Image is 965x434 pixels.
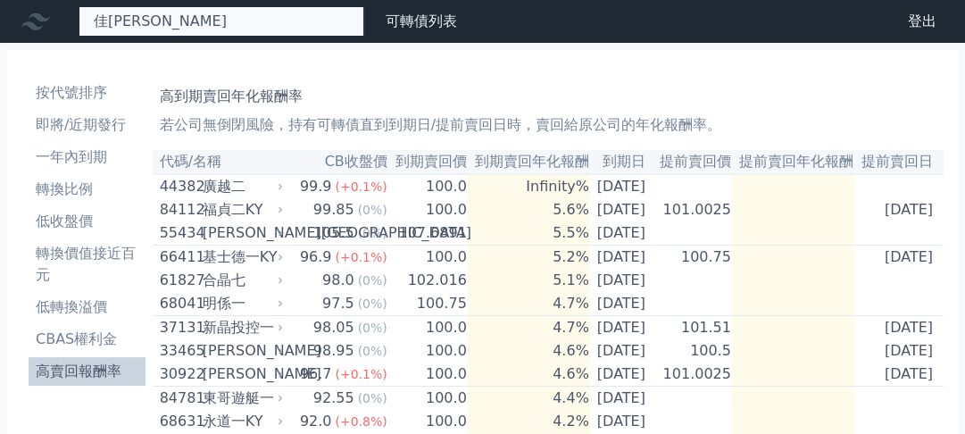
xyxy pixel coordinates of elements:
td: [DATE] [590,198,653,221]
span: (+0.1%) [335,179,387,194]
th: 到期賣回價 [388,150,468,174]
div: 永道一KY [203,411,279,432]
p: 若公司無倒閉風險，持有可轉債直到到期日/提前賣回日時，賣回給原公司的年化報酬率。 [160,114,936,136]
td: 100.0 [388,387,468,411]
td: 5.6% [468,198,590,221]
td: 100.0 [388,198,468,221]
div: 37131 [160,317,198,338]
div: 55434 [160,222,198,244]
td: 100.0 [388,316,468,340]
td: [DATE] [590,174,653,198]
th: 代碼/名稱 [153,150,287,174]
td: [DATE] [854,316,940,340]
div: 92.55 [310,388,358,409]
a: 轉換比例 [29,175,146,204]
a: 即將/近期發行 [29,111,146,139]
td: [DATE] [590,410,653,433]
td: 4.6% [468,363,590,387]
td: [DATE] [590,246,653,270]
th: CB收盤價 [287,150,388,174]
td: [DATE] [854,363,940,387]
div: 84112 [160,199,198,221]
div: 新晶投控一 [203,317,279,338]
div: 33465 [160,340,198,362]
a: 一年內到期 [29,143,146,171]
div: 84781 [160,388,198,409]
span: (0%) [358,344,387,358]
div: 98.05 [310,317,358,338]
a: CBAS權利金 [29,325,146,354]
td: 5.1% [468,269,590,292]
span: (+0.8%) [335,414,387,429]
th: 到期賣回年化報酬 [468,150,590,174]
td: 4.6% [468,339,590,363]
li: 轉換價值接近百元 [29,243,146,286]
td: [DATE] [590,221,653,246]
td: 100.0 [388,410,468,433]
div: 61827 [160,270,198,291]
li: CBAS權利金 [29,329,146,350]
span: (0%) [358,321,387,335]
div: 廣越二 [203,176,279,197]
div: 66411 [160,246,198,268]
span: (0%) [358,273,387,288]
td: [DATE] [854,198,940,221]
li: 低轉換溢價 [29,296,146,318]
td: [DATE] [590,316,653,340]
td: 107.6891 [388,221,468,246]
span: (0%) [358,391,387,405]
div: 30922 [160,363,198,385]
li: 轉換比例 [29,179,146,200]
div: 68631 [160,411,198,432]
td: 100.75 [653,246,732,270]
span: (+0.1%) [335,250,387,264]
div: 98.0 [319,270,358,291]
div: 96.7 [296,363,336,385]
th: 提前賣回年化報酬 [732,150,854,174]
li: 高賣回報酬率 [29,361,146,382]
td: [DATE] [590,292,653,316]
h1: 高到期賣回年化報酬率 [160,86,936,107]
div: 99.9 [296,176,336,197]
a: 可轉債列表 [386,13,457,29]
th: 提前賣回價 [653,150,732,174]
li: 一年內到期 [29,146,146,168]
div: 基士德一KY [203,246,279,268]
span: (0%) [358,203,387,217]
td: 100.0 [388,174,468,198]
td: 102.016 [388,269,468,292]
div: 97.5 [319,293,358,314]
input: 搜尋可轉債 代號／名稱 [79,6,364,37]
td: 4.7% [468,292,590,316]
div: [PERSON_NAME] [203,340,279,362]
td: [DATE] [590,269,653,292]
td: [DATE] [590,339,653,363]
td: 100.0 [388,246,468,270]
a: 高賣回報酬率 [29,357,146,386]
span: (0%) [358,296,387,311]
div: 98.95 [310,340,358,362]
li: 低收盤價 [29,211,146,232]
li: 即將/近期發行 [29,114,146,136]
td: 100.5 [653,339,732,363]
td: 101.51 [653,316,732,340]
th: 提前賣回日 [854,150,940,174]
div: [PERSON_NAME][GEOGRAPHIC_DATA] [203,222,279,244]
div: 68041 [160,293,198,314]
td: 100.75 [388,292,468,316]
td: 4.2% [468,410,590,433]
td: 101.0025 [653,363,732,387]
div: 合晶七 [203,270,279,291]
td: 4.4% [468,387,590,411]
th: 到期日 [590,150,653,174]
div: 福貞二KY [203,199,279,221]
a: 登出 [894,7,951,36]
td: 4.7% [468,316,590,340]
div: 明係一 [203,293,279,314]
td: 5.2% [468,246,590,270]
td: [DATE] [590,387,653,411]
div: 東哥遊艇一 [203,388,279,409]
a: 按代號排序 [29,79,146,107]
td: 101.0025 [653,198,732,221]
td: Infinity% [468,174,590,198]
